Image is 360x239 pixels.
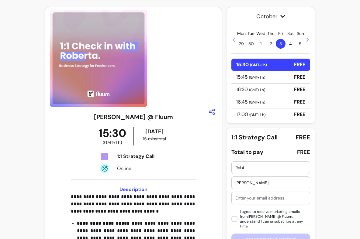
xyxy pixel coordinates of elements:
[294,73,305,81] p: FREE
[135,136,174,142] div: 15 mins total
[249,100,265,105] span: ( GMT+1 h )
[256,39,266,49] span: 1
[247,30,254,36] p: Tue
[294,111,305,118] p: FREE
[236,73,265,81] p: 15:45
[231,12,310,21] span: October
[287,30,294,36] p: Sat
[266,39,276,49] span: 2
[296,133,310,142] span: FREE
[92,127,133,145] div: 15:30
[294,98,305,106] p: FREE
[237,30,246,36] p: Mon
[235,180,306,186] input: Enter your last name
[231,148,263,156] div: Total to pay
[117,153,172,160] div: 1:1 Strategy Call
[235,165,306,171] input: Enter your first name
[235,195,306,201] input: Enter your email address
[236,111,265,118] p: 17:00
[278,30,283,36] p: Fri
[50,10,147,107] img: https://d3pz9znudhj10h.cloudfront.net/fead3883-c03f-4dd4-9c65-6c1faf6c7f7f
[294,61,305,68] p: FREE
[249,87,265,92] span: ( GMT+1 h )
[246,39,256,49] span: 30
[236,61,267,68] p: 15:30
[135,127,174,136] div: [DATE]
[237,39,246,49] span: 29
[294,86,305,93] p: FREE
[256,30,265,36] p: Wed
[296,39,305,49] span: 5
[250,63,267,67] span: ( GMT+1 h )
[276,39,286,49] span: 3
[71,186,196,193] h3: Description
[236,98,265,106] p: 16:45
[94,113,173,121] h3: [PERSON_NAME] @ Fluum
[236,86,265,93] p: 16:30
[280,46,281,52] span: •
[103,139,122,145] span: ( GMT+1 h )
[286,39,295,49] span: 4
[249,75,265,80] span: ( GMT+1 h )
[297,148,310,156] div: FREE
[100,152,109,161] img: Tickets Icon
[249,112,265,117] span: ( GMT+1 h )
[117,165,172,172] div: Online
[231,133,278,142] span: 1:1 Strategy Call
[297,30,304,36] p: Sun
[267,30,275,36] p: Thu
